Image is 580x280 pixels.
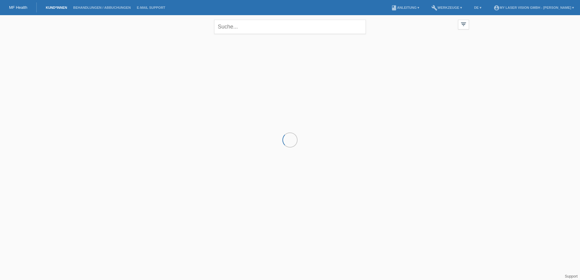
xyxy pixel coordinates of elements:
i: build [431,5,437,11]
a: E-Mail Support [134,6,168,9]
a: DE ▾ [471,6,484,9]
a: MF Health [9,5,27,10]
a: bookAnleitung ▾ [388,6,422,9]
a: account_circleMy Laser Vision GmbH - [PERSON_NAME] ▾ [491,6,577,9]
i: filter_list [460,21,467,28]
input: Suche... [214,20,366,34]
a: Behandlungen / Abbuchungen [70,6,134,9]
a: Support [565,274,578,278]
i: book [391,5,397,11]
i: account_circle [494,5,500,11]
a: Kund*innen [43,6,70,9]
a: buildWerkzeuge ▾ [428,6,465,9]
